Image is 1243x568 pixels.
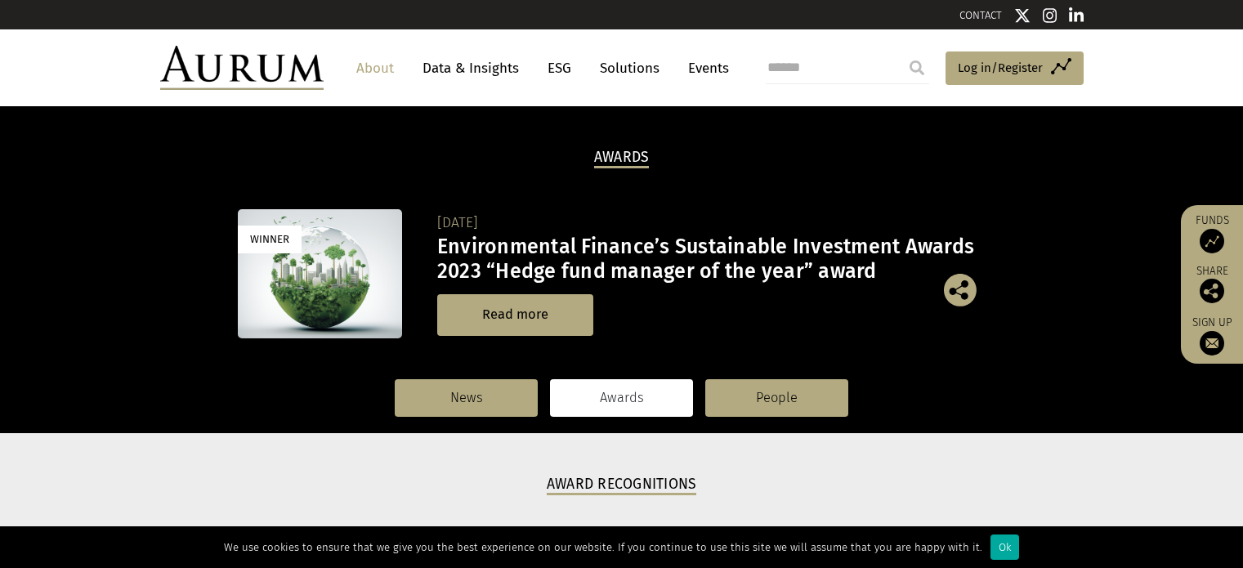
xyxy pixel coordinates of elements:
[395,379,538,417] a: News
[550,379,693,417] a: Awards
[592,53,668,83] a: Solutions
[1189,213,1235,253] a: Funds
[990,534,1019,560] div: Ok
[437,235,1002,284] h3: Environmental Finance’s Sustainable Investment Awards 2023 “Hedge fund manager of the year” award
[946,51,1084,86] a: Log in/Register
[1200,229,1224,253] img: Access Funds
[1069,7,1084,24] img: Linkedin icon
[238,226,302,253] div: Winner
[958,58,1043,78] span: Log in/Register
[705,379,848,417] a: People
[594,149,650,168] h2: Awards
[901,51,933,84] input: Submit
[1014,7,1031,24] img: Twitter icon
[437,294,593,336] a: Read more
[547,476,697,495] h3: Award Recognitions
[680,53,729,83] a: Events
[539,53,579,83] a: ESG
[1189,266,1235,303] div: Share
[437,212,1002,235] div: [DATE]
[1200,331,1224,356] img: Sign up to our newsletter
[160,46,324,90] img: Aurum
[1200,279,1224,303] img: Share this post
[1189,315,1235,356] a: Sign up
[1043,7,1057,24] img: Instagram icon
[414,53,527,83] a: Data & Insights
[959,9,1002,21] a: CONTACT
[348,53,402,83] a: About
